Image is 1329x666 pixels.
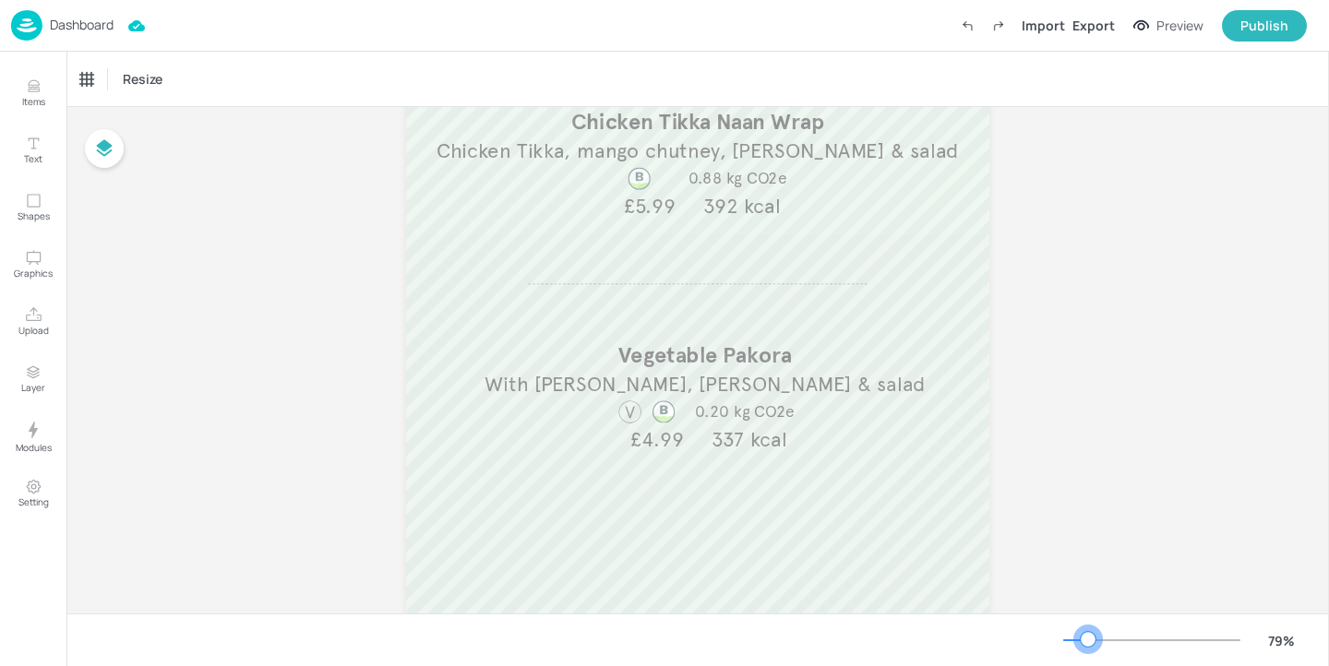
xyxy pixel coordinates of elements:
button: Publish [1222,10,1307,42]
img: logo-86c26b7e.jpg [11,10,42,41]
span: 0.88 kg CO2e [688,168,787,187]
span: Vegetable Pakora [618,341,792,368]
div: Preview [1156,16,1203,36]
button: Preview [1122,12,1215,40]
span: With [PERSON_NAME], [PERSON_NAME] & salad [485,372,926,398]
span: 337 kcal [712,426,786,452]
p: Dashboard [50,18,114,31]
div: Export [1072,16,1115,35]
span: 392 kcal [703,194,780,220]
span: £4.99 [630,426,684,452]
div: Import [1022,16,1065,35]
div: 79 % [1259,631,1303,650]
div: Publish [1240,16,1288,36]
label: Redo (Ctrl + Y) [983,10,1014,42]
span: Resize [119,69,166,89]
span: Chicken Tikka Naan Wrap [571,108,825,135]
label: Undo (Ctrl + Z) [952,10,983,42]
span: £5.99 [624,194,675,220]
span: 0.20 kg CO2e [695,401,794,421]
span: Chicken Tikka, mango chutney, [PERSON_NAME] & salad [437,138,959,164]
